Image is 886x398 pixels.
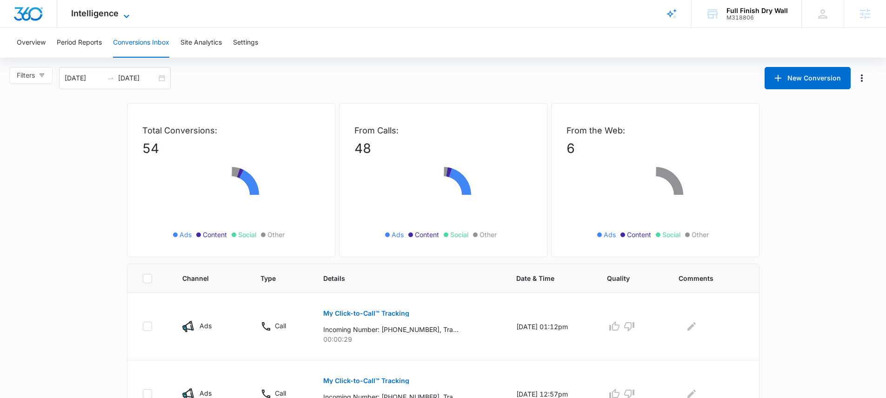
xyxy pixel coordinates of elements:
img: tab_keywords_by_traffic_grey.svg [93,54,100,61]
button: Filters [9,67,53,84]
p: 54 [142,139,320,158]
div: Domain: [DOMAIN_NAME] [24,24,102,32]
span: Social [450,230,468,239]
p: Incoming Number: [PHONE_NUMBER], Tracking Number: [PHONE_NUMBER], Ring To: [PHONE_NUMBER], Caller... [323,325,459,334]
span: Ads [180,230,192,239]
button: Settings [233,28,258,58]
p: My Click-to-Call™ Tracking [323,310,409,317]
span: Type [260,273,287,283]
button: Conversions Inbox [113,28,169,58]
img: logo_orange.svg [15,15,22,22]
input: Start date [65,73,103,83]
p: From the Web: [566,124,744,137]
div: Domain Overview [35,55,83,61]
span: Date & Time [516,273,571,283]
button: Overview [17,28,46,58]
div: Keywords by Traffic [103,55,157,61]
button: My Click-to-Call™ Tracking [323,302,409,325]
img: tab_domain_overview_orange.svg [25,54,33,61]
td: [DATE] 01:12pm [505,293,596,360]
p: Ads [200,321,212,331]
span: Social [662,230,680,239]
span: to [107,74,114,82]
p: 48 [354,139,532,158]
span: Other [480,230,497,239]
button: Period Reports [57,28,102,58]
span: Comments [679,273,730,283]
button: Edit Comments [684,319,699,334]
button: My Click-to-Call™ Tracking [323,370,409,392]
span: Social [238,230,256,239]
button: New Conversion [765,67,851,89]
span: Content [203,230,227,239]
span: Details [323,273,480,283]
span: swap-right [107,74,114,82]
input: End date [118,73,157,83]
span: Filters [17,70,35,80]
button: Manage Numbers [854,71,869,86]
span: Content [415,230,439,239]
p: Call [275,321,286,331]
span: Content [627,230,651,239]
button: Site Analytics [180,28,222,58]
p: Call [275,388,286,398]
img: website_grey.svg [15,24,22,32]
span: Ads [392,230,404,239]
p: 6 [566,139,744,158]
span: Ads [604,230,616,239]
div: account id [726,14,788,21]
p: My Click-to-Call™ Tracking [323,378,409,384]
span: Other [267,230,285,239]
p: Total Conversions: [142,124,320,137]
p: Ads [200,388,212,398]
div: account name [726,7,788,14]
span: Other [692,230,709,239]
div: v 4.0.25 [26,15,46,22]
span: Channel [182,273,225,283]
p: From Calls: [354,124,532,137]
span: Quality [607,273,643,283]
span: Intelligence [71,8,119,18]
p: 00:00:29 [323,334,494,344]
